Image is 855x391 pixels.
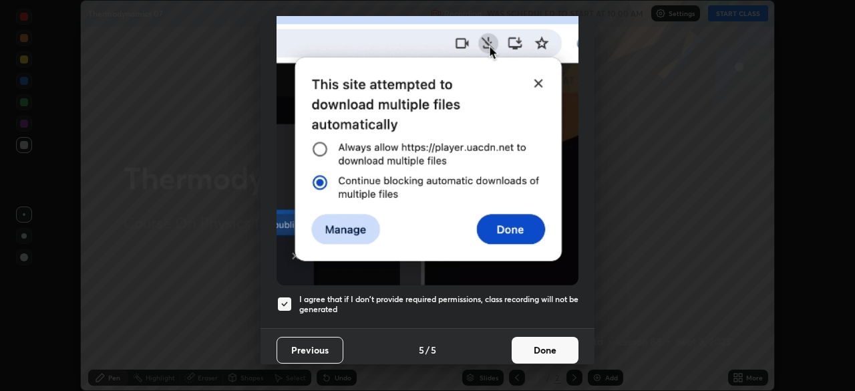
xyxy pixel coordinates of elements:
h4: 5 [431,343,436,357]
h4: / [425,343,430,357]
h4: 5 [419,343,424,357]
h5: I agree that if I don't provide required permissions, class recording will not be generated [299,294,578,315]
button: Done [512,337,578,364]
button: Previous [277,337,343,364]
